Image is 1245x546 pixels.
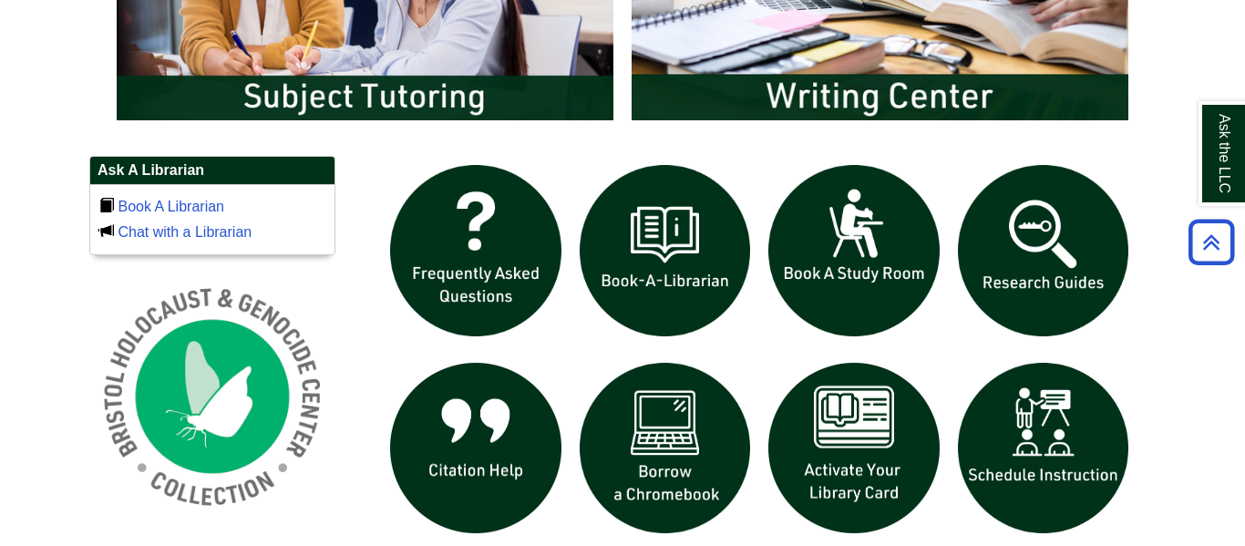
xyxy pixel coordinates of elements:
a: Chat with a Librarian [118,224,252,240]
img: Book a Librarian icon links to book a librarian web page [571,156,760,345]
img: book a study room icon links to book a study room web page [759,156,949,345]
img: Borrow a chromebook icon links to the borrow a chromebook web page [571,354,760,543]
a: Back to Top [1182,230,1240,254]
img: frequently asked questions [381,156,571,345]
a: Book A Librarian [118,199,224,214]
img: activate Library Card icon links to form to activate student ID into library card [759,354,949,543]
img: Holocaust and Genocide Collection [89,273,335,520]
img: citation help icon links to citation help guide page [381,354,571,543]
img: For faculty. Schedule Library Instruction icon links to form. [949,354,1138,543]
h2: Ask A Librarian [90,157,334,185]
img: Research Guides icon links to research guides web page [949,156,1138,345]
